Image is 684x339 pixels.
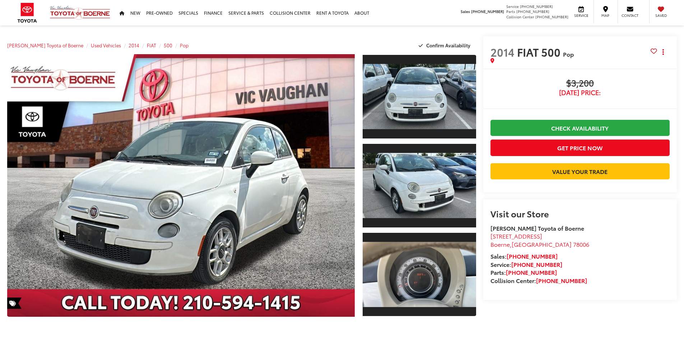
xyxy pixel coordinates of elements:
span: Contact [622,13,638,18]
span: Boerne [490,240,510,248]
a: Used Vehicles [91,42,121,48]
img: 2014 FIAT 500 Pop [361,153,477,218]
span: $3,200 [490,78,670,89]
span: [PHONE_NUMBER] [535,14,568,19]
span: Pop [563,50,574,58]
a: [PHONE_NUMBER] [511,260,562,268]
span: Service [573,13,589,18]
span: Map [597,13,613,18]
span: Saved [653,13,669,18]
span: 78006 [573,240,589,248]
a: [PHONE_NUMBER] [536,276,587,284]
a: 500 [164,42,172,48]
img: 2014 FIAT 500 Pop [4,53,358,318]
span: [GEOGRAPHIC_DATA] [512,240,572,248]
a: [PHONE_NUMBER] [506,268,557,276]
a: FIAT [147,42,156,48]
a: Check Availability [490,120,670,136]
span: Service [506,4,519,9]
strong: Sales: [490,252,558,260]
span: [PHONE_NUMBER] [471,9,504,14]
span: 2014 [490,44,515,60]
span: [STREET_ADDRESS] [490,232,542,240]
span: dropdown dots [662,49,664,55]
button: Get Price Now [490,140,670,156]
span: [DATE] Price: [490,89,670,96]
span: FIAT 500 [517,44,563,60]
span: [PHONE_NUMBER] [520,4,553,9]
a: Expand Photo 1 [363,54,476,139]
strong: Collision Center: [490,276,587,284]
h2: Visit our Store [490,209,670,218]
a: [PHONE_NUMBER] [507,252,558,260]
span: Confirm Availability [426,42,470,48]
span: [PHONE_NUMBER] [516,9,549,14]
a: [STREET_ADDRESS] Boerne,[GEOGRAPHIC_DATA] 78006 [490,232,589,248]
strong: [PERSON_NAME] Toyota of Boerne [490,224,584,232]
img: 2014 FIAT 500 Pop [361,64,477,129]
a: Value Your Trade [490,163,670,179]
img: 2014 FIAT 500 Pop [361,242,477,307]
a: Expand Photo 2 [363,143,476,228]
span: Parts [506,9,515,14]
strong: Service: [490,260,562,268]
a: 2014 [129,42,139,48]
img: Vic Vaughan Toyota of Boerne [50,5,111,20]
span: Special [7,297,22,309]
span: , [490,240,589,248]
a: Expand Photo 0 [7,54,355,317]
a: Expand Photo 3 [363,232,476,317]
a: [PERSON_NAME] Toyota of Boerne [7,42,83,48]
span: Sales [461,9,470,14]
strong: Parts: [490,268,557,276]
a: Pop [180,42,189,48]
button: Confirm Availability [415,39,476,52]
span: Collision Center [506,14,534,19]
button: Actions [657,46,670,58]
